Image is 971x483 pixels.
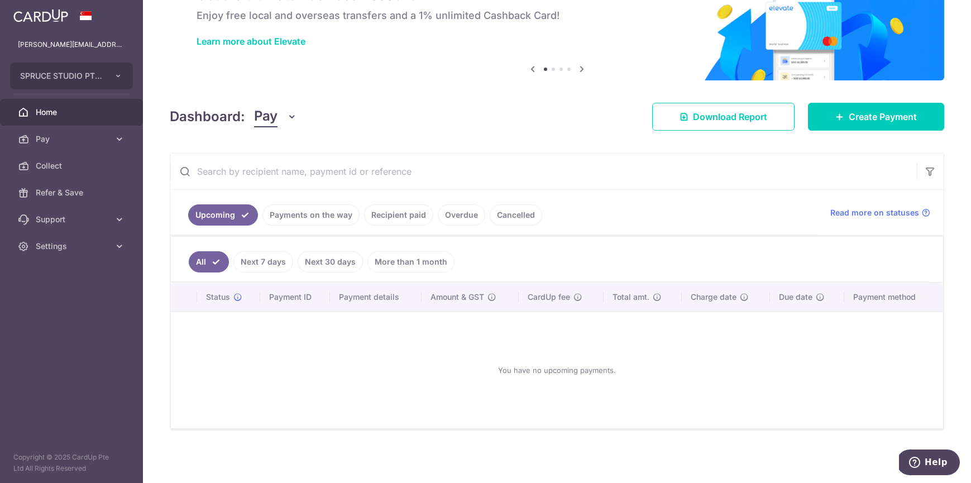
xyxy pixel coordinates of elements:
span: Collect [36,160,109,171]
span: Charge date [691,291,736,303]
h4: Dashboard: [170,107,245,127]
img: CardUp [13,9,68,22]
input: Search by recipient name, payment id or reference [170,154,917,189]
span: Refer & Save [36,187,109,198]
span: Support [36,214,109,225]
span: Status [206,291,230,303]
span: Pay [254,106,278,127]
button: Pay [254,106,297,127]
a: Download Report [652,103,795,131]
a: Cancelled [490,204,542,226]
th: Payment ID [260,283,331,312]
span: Amount & GST [431,291,484,303]
th: Payment method [844,283,943,312]
a: Learn more about Elevate [197,36,305,47]
span: Settings [36,241,109,252]
span: Read more on statuses [830,207,919,218]
span: Download Report [693,110,767,123]
a: Next 30 days [298,251,363,272]
span: Home [36,107,109,118]
button: SPRUCE STUDIO PTE. LTD. [10,63,133,89]
a: More than 1 month [367,251,455,272]
span: Total amt. [613,291,649,303]
span: Due date [779,291,812,303]
a: Next 7 days [233,251,293,272]
a: All [189,251,229,272]
a: Overdue [438,204,485,226]
a: Create Payment [808,103,944,131]
a: Upcoming [188,204,258,226]
a: Read more on statuses [830,207,930,218]
div: You have no upcoming payments. [184,321,930,419]
iframe: Opens a widget where you can find more information [899,449,960,477]
span: Create Payment [849,110,917,123]
span: SPRUCE STUDIO PTE. LTD. [20,70,103,82]
a: Payments on the way [262,204,360,226]
p: [PERSON_NAME][EMAIL_ADDRESS][DOMAIN_NAME] [18,39,125,50]
span: CardUp fee [528,291,570,303]
a: Recipient paid [364,204,433,226]
th: Payment details [330,283,421,312]
h6: Enjoy free local and overseas transfers and a 1% unlimited Cashback Card! [197,9,917,22]
span: Pay [36,133,109,145]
